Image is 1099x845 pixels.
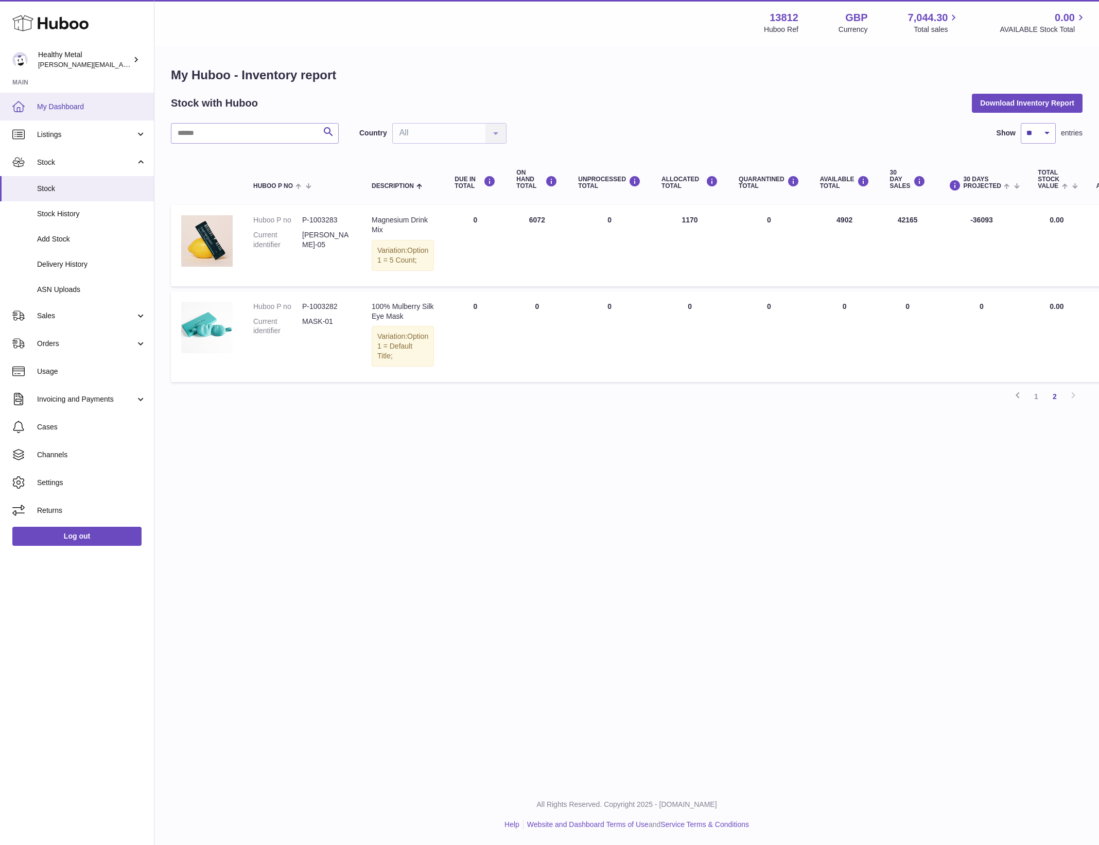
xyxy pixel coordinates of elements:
[770,11,798,25] strong: 13812
[253,302,302,312] dt: Huboo P no
[568,205,651,286] td: 0
[578,176,641,189] div: UNPROCESSED Total
[37,450,146,460] span: Channels
[181,302,233,353] img: product image
[1000,11,1087,35] a: 0.00 AVAILABLE Stock Total
[37,285,146,295] span: ASN Uploads
[372,240,434,271] div: Variation:
[372,215,434,235] div: Magnesium Drink Mix
[253,317,302,336] dt: Current identifier
[1061,128,1083,138] span: entries
[820,176,869,189] div: AVAILABLE Total
[372,326,434,367] div: Variation:
[12,52,28,67] img: jose@healthy-metal.com
[253,230,302,250] dt: Current identifier
[37,130,135,140] span: Listings
[12,527,142,545] a: Log out
[38,60,206,68] span: [PERSON_NAME][EMAIL_ADDRESS][DOMAIN_NAME]
[651,291,728,382] td: 0
[377,332,428,360] span: Option 1 = Default Title;
[997,128,1016,138] label: Show
[1055,11,1075,25] span: 0.00
[767,302,771,311] span: 0
[302,317,351,336] dd: MASK-01
[661,176,718,189] div: ALLOCATED Total
[739,176,799,189] div: QUARANTINED Total
[972,94,1083,112] button: Download Inventory Report
[37,209,146,219] span: Stock History
[302,230,351,250] dd: [PERSON_NAME]-05
[444,291,506,382] td: 0
[524,820,749,830] li: and
[810,205,880,286] td: 4902
[506,291,568,382] td: 0
[37,422,146,432] span: Cases
[764,25,798,35] div: Huboo Ref
[171,67,1083,83] h1: My Huboo - Inventory report
[359,128,387,138] label: Country
[908,11,960,35] a: 7,044.30 Total sales
[37,184,146,194] span: Stock
[1045,387,1064,406] a: 2
[37,339,135,349] span: Orders
[253,215,302,225] dt: Huboo P no
[38,50,131,70] div: Healthy Metal
[302,215,351,225] dd: P-1003283
[163,800,1091,809] p: All Rights Reserved. Copyright 2025 - [DOMAIN_NAME]
[372,302,434,321] div: 100% Mulberry Silk Eye Mask
[568,291,651,382] td: 0
[506,205,568,286] td: 6072
[37,506,146,515] span: Returns
[660,820,749,829] a: Service Terms & Conditions
[37,394,135,404] span: Invoicing and Payments
[651,205,728,286] td: 1170
[504,820,519,829] a: Help
[37,311,135,321] span: Sales
[964,176,1001,189] span: 30 DAYS PROJECTED
[1050,302,1063,311] span: 0.00
[181,215,233,267] img: product image
[890,169,926,190] div: 30 DAY SALES
[527,820,649,829] a: Website and Dashboard Terms of Use
[372,183,414,189] span: Description
[37,367,146,376] span: Usage
[516,169,557,190] div: ON HAND Total
[444,205,506,286] td: 0
[171,96,258,110] h2: Stock with Huboo
[767,216,771,224] span: 0
[253,183,293,189] span: Huboo P no
[37,158,135,167] span: Stock
[810,291,880,382] td: 0
[1038,169,1059,190] span: Total stock value
[37,478,146,488] span: Settings
[908,11,948,25] span: 7,044.30
[37,234,146,244] span: Add Stock
[880,205,936,286] td: 42165
[936,205,1028,286] td: -36093
[455,176,496,189] div: DUE IN TOTAL
[845,11,867,25] strong: GBP
[936,291,1028,382] td: 0
[1000,25,1087,35] span: AVAILABLE Stock Total
[37,102,146,112] span: My Dashboard
[377,246,428,264] span: Option 1 = 5 Count;
[839,25,868,35] div: Currency
[302,302,351,312] dd: P-1003282
[880,291,936,382] td: 0
[37,260,146,269] span: Delivery History
[914,25,960,35] span: Total sales
[1027,387,1045,406] a: 1
[1050,216,1063,224] span: 0.00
